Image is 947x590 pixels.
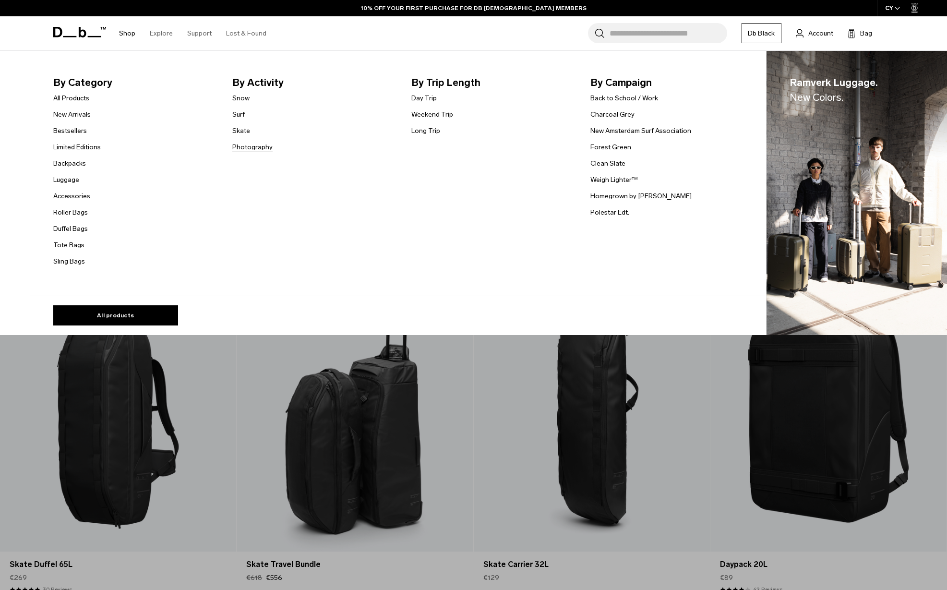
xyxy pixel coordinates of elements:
a: All Products [53,93,89,103]
a: Weekend Trip [411,109,453,120]
a: Bestsellers [53,126,87,136]
a: Skate [232,126,250,136]
a: Snow [232,93,250,103]
a: New Arrivals [53,109,91,120]
a: Db Black [742,23,781,43]
a: Accessories [53,191,90,201]
a: Backpacks [53,158,86,169]
a: Sling Bags [53,256,85,266]
a: Photography [232,142,273,152]
span: Bag [860,28,872,38]
a: Lost & Found [226,16,266,50]
a: Back to School / Work [590,93,658,103]
a: Tote Bags [53,240,84,250]
a: Day Trip [411,93,437,103]
a: Charcoal Grey [590,109,635,120]
a: Polestar Edt. [590,207,629,217]
a: Surf [232,109,245,120]
a: Explore [150,16,173,50]
a: Weigh Lighter™ [590,175,638,185]
span: By Campaign [590,75,754,90]
a: Duffel Bags [53,224,88,234]
button: Bag [848,27,872,39]
a: Forest Green [590,142,631,152]
a: Roller Bags [53,207,88,217]
span: Account [808,28,833,38]
a: Clean Slate [590,158,625,169]
span: Ramverk Luggage. [790,75,878,105]
span: New Colors. [790,91,843,103]
a: All products [53,305,178,325]
img: Db [767,51,947,336]
a: 10% OFF YOUR FIRST PURCHASE FOR DB [DEMOGRAPHIC_DATA] MEMBERS [361,4,587,12]
nav: Main Navigation [112,16,274,50]
span: By Activity [232,75,396,90]
a: Shop [119,16,135,50]
a: Account [796,27,833,39]
a: Long Trip [411,126,440,136]
a: Limited Editions [53,142,101,152]
a: New Amsterdam Surf Association [590,126,691,136]
a: Support [187,16,212,50]
span: By Category [53,75,217,90]
a: Ramverk Luggage.New Colors. Db [767,51,947,336]
span: By Trip Length [411,75,575,90]
a: Homegrown by [PERSON_NAME] [590,191,692,201]
a: Luggage [53,175,79,185]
